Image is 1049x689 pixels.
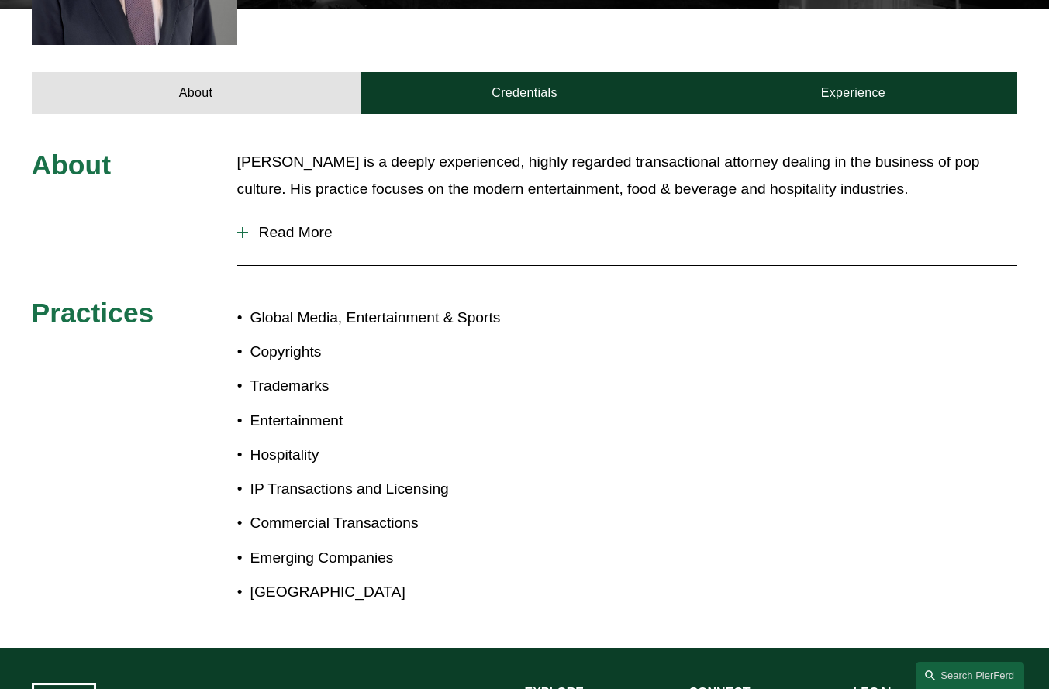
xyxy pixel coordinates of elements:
[250,442,525,469] p: Hospitality
[237,212,1018,253] button: Read More
[32,72,361,115] a: About
[250,373,525,400] p: Trademarks
[250,339,525,366] p: Copyrights
[688,72,1017,115] a: Experience
[237,149,1018,202] p: [PERSON_NAME] is a deeply experienced, highly regarded transactional attorney dealing in the busi...
[250,545,525,572] p: Emerging Companies
[250,476,525,503] p: IP Transactions and Licensing
[361,72,689,115] a: Credentials
[32,150,111,181] span: About
[250,579,525,606] p: [GEOGRAPHIC_DATA]
[250,408,525,435] p: Entertainment
[250,510,525,537] p: Commercial Transactions
[250,305,525,332] p: Global Media, Entertainment & Sports
[916,662,1024,689] a: Search this site
[248,224,1018,241] span: Read More
[32,298,154,329] span: Practices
